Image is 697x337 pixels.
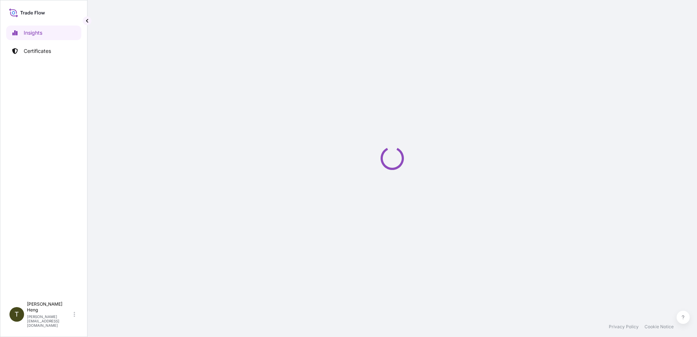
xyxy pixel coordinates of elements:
[609,324,639,330] a: Privacy Policy
[6,44,81,58] a: Certificates
[645,324,674,330] a: Cookie Notice
[27,301,72,313] p: [PERSON_NAME] Heng
[24,29,42,36] p: Insights
[24,47,51,55] p: Certificates
[6,26,81,40] a: Insights
[27,314,72,328] p: [PERSON_NAME][EMAIL_ADDRESS][DOMAIN_NAME]
[15,311,19,318] span: T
